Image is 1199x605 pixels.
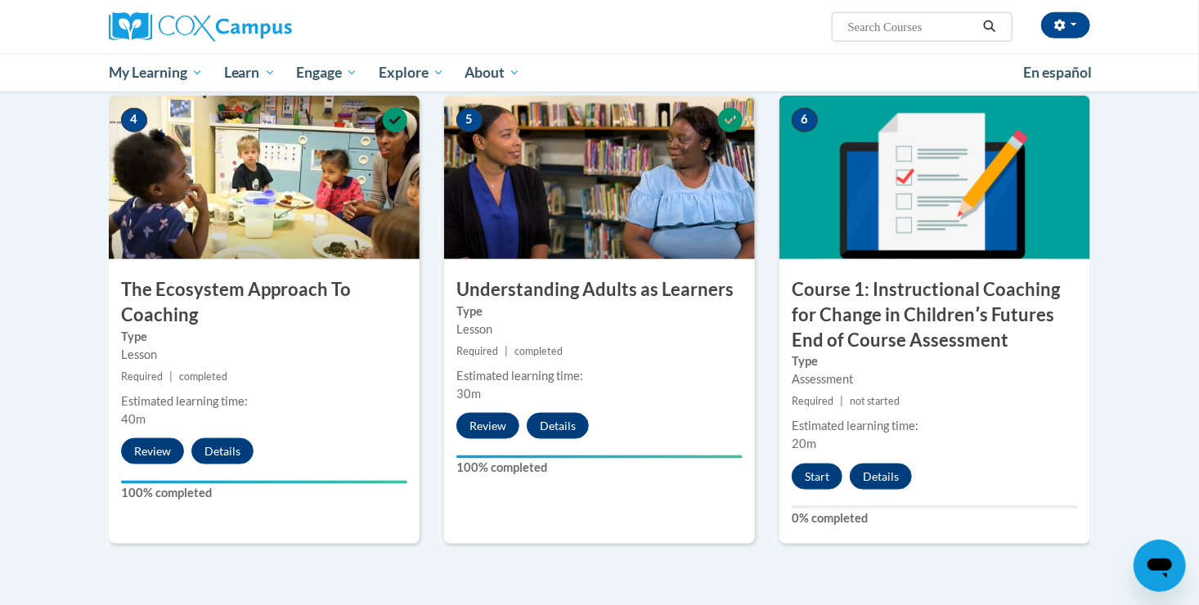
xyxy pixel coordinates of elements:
button: Details [850,464,912,490]
span: completed [179,370,227,383]
span: Required [121,370,163,383]
span: En español [1023,64,1092,81]
span: Learn [224,63,276,83]
label: 100% completed [456,459,743,477]
a: Explore [368,54,455,92]
label: 100% completed [121,484,407,502]
button: Details [191,438,254,464]
span: not started [850,395,900,407]
span: 4 [121,108,147,132]
span: | [505,345,508,357]
div: Your progress [456,455,743,459]
button: Search [977,17,1002,37]
label: Type [121,328,407,346]
h3: Understanding Adults as Learners [444,277,755,302]
span: 30m [456,387,481,401]
a: Cox Campus [109,12,420,42]
label: Type [792,352,1078,370]
a: My Learning [98,54,213,92]
span: 20m [792,437,816,450]
span: Engage [296,63,357,83]
img: Course Image [779,96,1090,259]
a: Engage [285,54,368,92]
div: Main menu [84,54,1115,92]
iframe: Button to launch messaging window [1134,540,1186,592]
span: 40m [121,412,146,426]
a: Learn [213,54,286,92]
button: Review [456,413,519,439]
span: | [840,395,843,407]
img: Course Image [444,96,755,259]
span: 5 [456,108,483,132]
h3: The Ecosystem Approach To Coaching [109,277,420,328]
span: My Learning [109,63,203,83]
span: About [465,63,520,83]
span: Explore [379,63,444,83]
div: Lesson [456,320,743,338]
div: Lesson [121,346,407,364]
div: Estimated learning time: [792,417,1078,435]
img: Cox Campus [109,12,292,42]
div: Your progress [121,481,407,484]
button: Details [527,413,589,439]
a: En español [1013,56,1102,90]
span: 6 [792,108,818,132]
span: completed [514,345,563,357]
h3: Course 1: Instructional Coaching for Change in Childrenʹs Futures End of Course Assessment [779,277,1090,352]
button: Account Settings [1041,12,1090,38]
button: Start [792,464,842,490]
div: Estimated learning time: [456,367,743,385]
img: Course Image [109,96,420,259]
span: Required [792,395,833,407]
div: Assessment [792,370,1078,388]
span: | [169,370,173,383]
span: Required [456,345,498,357]
input: Search Courses [846,17,977,37]
label: Type [456,302,743,320]
button: Review [121,438,184,464]
a: About [455,54,532,92]
div: Estimated learning time: [121,392,407,410]
label: 0% completed [792,509,1078,527]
